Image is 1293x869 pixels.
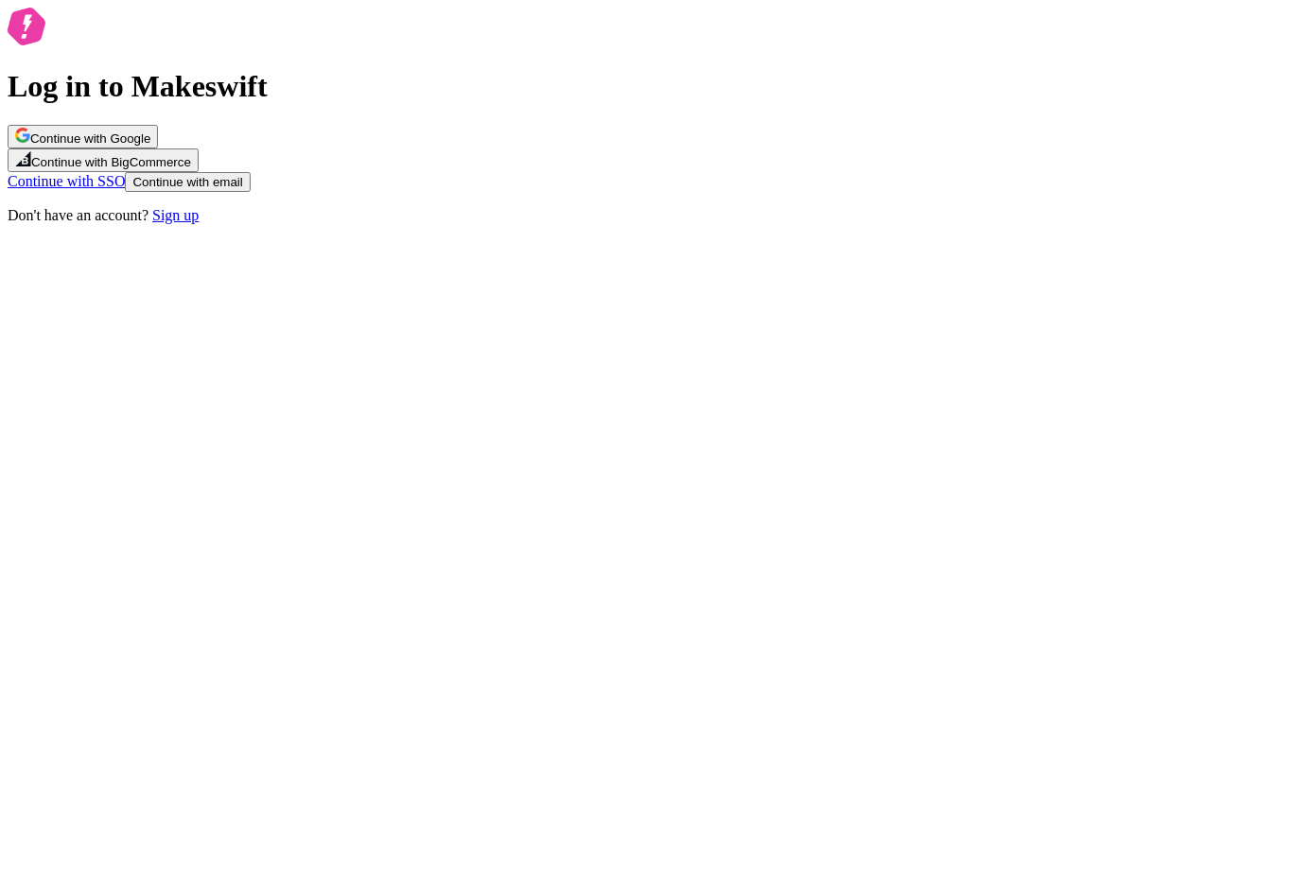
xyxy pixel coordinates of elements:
button: Continue with Google [8,125,158,148]
span: Continue with email [132,175,242,189]
h1: Log in to Makeswift [8,69,1285,104]
span: Continue with BigCommerce [31,155,191,169]
a: Sign up [152,207,199,223]
a: Continue with SSO [8,173,125,189]
button: Continue with BigCommerce [8,148,199,172]
p: Don't have an account? [8,207,1285,224]
span: Continue with Google [30,131,150,146]
button: Continue with email [125,172,250,192]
